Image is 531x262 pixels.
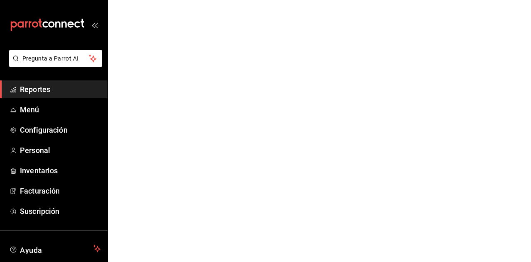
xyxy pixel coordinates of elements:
[91,22,98,28] button: open_drawer_menu
[20,145,101,156] span: Personal
[20,185,101,196] span: Facturación
[20,104,101,115] span: Menú
[22,54,89,63] span: Pregunta a Parrot AI
[20,206,101,217] span: Suscripción
[20,165,101,176] span: Inventarios
[20,84,101,95] span: Reportes
[9,50,102,67] button: Pregunta a Parrot AI
[6,60,102,69] a: Pregunta a Parrot AI
[20,124,101,136] span: Configuración
[20,244,90,254] span: Ayuda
